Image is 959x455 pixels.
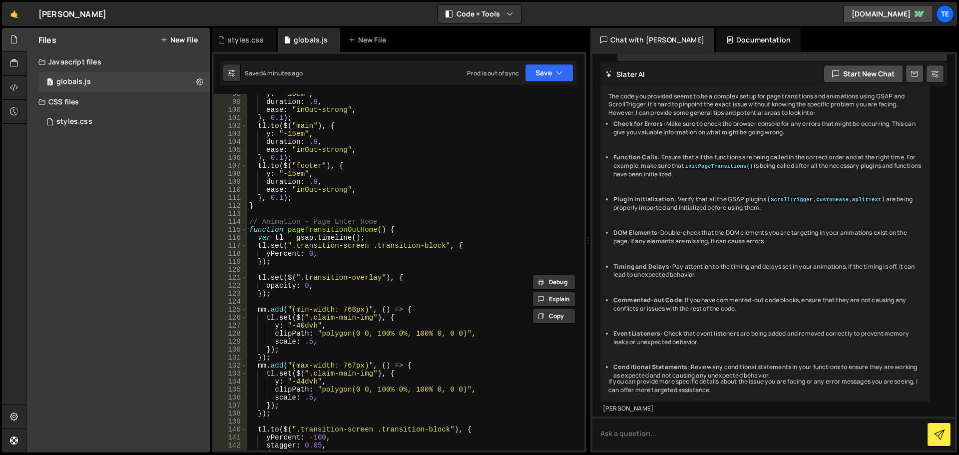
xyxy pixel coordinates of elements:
strong: Conditional Statements [613,363,688,371]
div: 114 [214,218,247,226]
div: styles.css [228,35,264,45]
div: styles.css [56,117,92,126]
div: 142 [214,442,247,450]
button: Debug [532,275,575,290]
strong: Function Calls [613,153,658,161]
button: New File [160,36,198,44]
div: 127 [214,322,247,330]
div: Javascript files [26,52,210,72]
div: 117 [214,242,247,250]
li: : Double-check that the DOM elements you are targeting in your animations exist on the page. If a... [613,229,922,246]
div: 120 [214,266,247,274]
div: Documentation [716,28,801,52]
div: 138 [214,410,247,418]
div: Chat with [PERSON_NAME] [590,28,714,52]
h2: Files [38,34,56,45]
div: [PERSON_NAME] [38,8,106,20]
a: 🤙 [2,2,26,26]
div: New File [348,35,390,45]
li: : Pay attention to the timing and delays set in your animations. If the timing is off, it can lea... [613,263,922,280]
div: 101 [214,114,247,122]
a: Te [936,5,954,23]
div: globals.js [294,35,328,45]
button: Explain [532,292,575,307]
li: : Make sure to check the browser console for any errors that might be occurring. This can give yo... [613,120,922,137]
div: 131 [214,354,247,362]
div: 102 [214,122,247,130]
div: 133 [214,370,247,378]
div: 4 minutes ago [263,69,303,77]
div: 111 [214,194,247,202]
code: ScrollTrigger [770,196,814,203]
code: SplitText [851,196,882,203]
li: : Review any conditional statements in your functions to ensure they are working as expected and ... [613,363,922,380]
button: Copy [532,309,575,324]
li: : Ensure that all the functions are being called in the correct order and at the right time. For ... [613,153,922,178]
div: 106 [214,154,247,162]
div: 115 [214,226,247,234]
strong: Plugin Initialization [613,195,674,203]
strong: Timing and Delays [613,262,669,271]
div: 134 [214,378,247,386]
div: 112 [214,202,247,210]
strong: Check for Errors [613,119,663,128]
div: 128 [214,330,247,338]
div: 139 [214,418,247,426]
div: CSS files [26,92,210,112]
div: 105 [214,146,247,154]
div: 113 [214,210,247,218]
div: 137 [214,402,247,410]
button: Start new chat [824,65,903,83]
li: : Verify that all the GSAP plugins ( , , ) are being properly imported and initialized before usi... [613,195,922,212]
button: Code + Tools [438,5,521,23]
div: Prod is out of sync [467,69,519,77]
span: 0 [47,79,53,87]
li: : If you have commented-out code blocks, ensure that they are not causing any conflicts or issues... [613,296,922,313]
div: 130 [214,346,247,354]
div: 98 [214,90,247,98]
div: 99 [214,98,247,106]
div: [PERSON_NAME] [603,405,928,413]
div: 140 [214,426,247,434]
div: 110 [214,186,247,194]
div: Saved [245,69,303,77]
div: 129 [214,338,247,346]
div: 121 [214,274,247,282]
strong: Commented-out Code [613,296,682,304]
div: 135 [214,386,247,394]
button: Save [525,64,573,82]
div: 100 [214,106,247,114]
li: : Check that event listeners are being added and removed correctly to prevent memory leaks or une... [613,330,922,347]
div: 119 [214,258,247,266]
div: 125 [214,306,247,314]
code: CustomEase [815,196,850,203]
div: 124 [214,298,247,306]
div: 116 [214,234,247,242]
div: 126 [214,314,247,322]
strong: Event Listeners [613,329,660,338]
div: 118 [214,250,247,258]
div: 107 [214,162,247,170]
div: 108 [214,170,247,178]
div: 16160/43441.css [38,112,210,132]
div: globals.js [56,77,91,86]
div: 109 [214,178,247,186]
div: 122 [214,282,247,290]
div: 132 [214,362,247,370]
a: [DOMAIN_NAME] [843,5,933,23]
code: initPageTransitions() [684,163,754,170]
strong: DOM Elements [613,228,657,237]
div: 136 [214,394,247,402]
div: 16160/43434.js [38,72,210,92]
div: The code you provided seems to be a complex setup for page transitions and animations using GSAP ... [600,84,930,403]
div: 123 [214,290,247,298]
div: 141 [214,434,247,442]
div: 103 [214,130,247,138]
div: 104 [214,138,247,146]
h2: Slater AI [605,69,645,79]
